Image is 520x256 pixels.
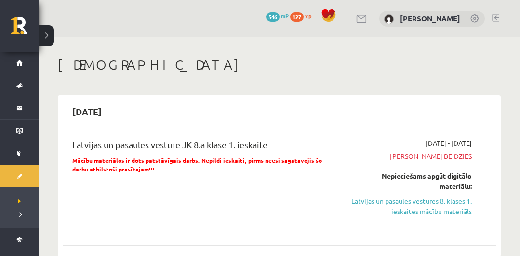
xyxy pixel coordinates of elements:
a: 546 mP [266,12,289,20]
span: Mācību materiālos ir dots patstāvīgais darbs. Nepildi ieskaiti, pirms neesi sagatavojis šo darbu ... [72,156,322,173]
div: Nepieciešams apgūt digitālo materiālu: [348,171,472,191]
span: 127 [290,12,304,22]
a: Latvijas un pasaules vēstures 8. klases 1. ieskaites mācību materiāls [348,196,472,216]
a: 127 xp [290,12,316,20]
img: Nikola Silāre [384,14,394,24]
span: [DATE] - [DATE] [426,138,472,148]
a: Rīgas 1. Tālmācības vidusskola [11,17,39,41]
span: xp [305,12,311,20]
h2: [DATE] [63,100,111,123]
a: [PERSON_NAME] [400,14,460,23]
span: mP [281,12,289,20]
span: [PERSON_NAME] beidzies [348,151,472,161]
span: 546 [266,12,280,22]
div: Latvijas un pasaules vēsture JK 8.a klase 1. ieskaite [72,138,334,156]
h1: [DEMOGRAPHIC_DATA] [58,57,501,73]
